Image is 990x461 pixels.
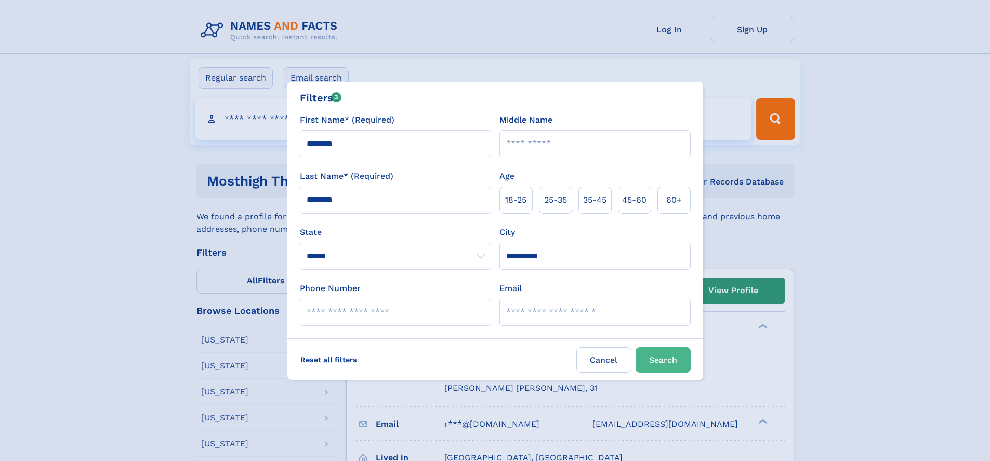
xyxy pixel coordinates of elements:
label: City [499,226,515,239]
label: State [300,226,491,239]
label: Cancel [576,347,631,373]
label: Middle Name [499,114,552,126]
span: 25‑35 [544,194,567,206]
span: 18‑25 [505,194,526,206]
label: Last Name* (Required) [300,170,393,182]
button: Search [636,347,691,373]
label: Reset all filters [294,347,364,372]
label: Email [499,282,522,295]
label: First Name* (Required) [300,114,394,126]
label: Age [499,170,514,182]
span: 45‑60 [622,194,646,206]
span: 35‑45 [583,194,606,206]
span: 60+ [666,194,682,206]
div: Filters [300,90,342,106]
label: Phone Number [300,282,361,295]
